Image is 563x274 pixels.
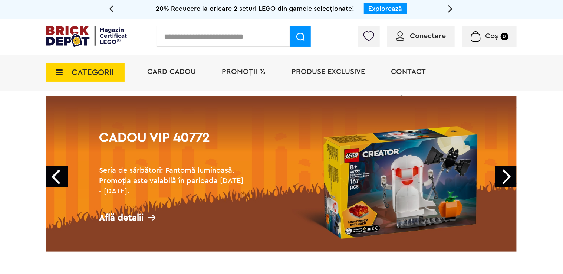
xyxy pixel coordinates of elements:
a: Conectare [396,32,446,40]
a: Prev [46,166,68,187]
span: Conectare [410,32,446,40]
a: PROMOȚII % [222,68,266,75]
a: Contact [391,68,426,75]
h1: Cadou VIP 40772 [99,131,247,158]
h2: Seria de sărbători: Fantomă luminoasă. Promoția este valabilă în perioada [DATE] - [DATE]. [99,165,247,196]
a: Produse exclusive [292,68,365,75]
span: 20% Reducere la oricare 2 seturi LEGO din gamele selecționate! [156,5,355,12]
a: Next [495,166,517,187]
span: Coș [485,32,498,40]
a: Explorează [369,5,402,12]
small: 0 [501,33,508,40]
a: Card Cadou [147,68,196,75]
a: Cadou VIP 40772Seria de sărbători: Fantomă luminoasă. Promoția este valabilă în perioada [DATE] -... [46,96,517,252]
div: Află detalii [99,213,247,222]
span: CATEGORII [72,68,114,76]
